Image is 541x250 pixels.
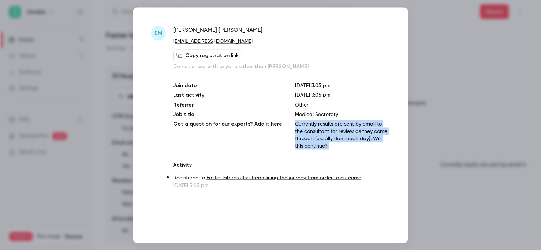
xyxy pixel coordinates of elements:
[173,111,283,118] p: Job title
[295,101,390,108] p: Other
[173,161,390,168] p: Activity
[295,120,390,149] p: Currently results are sent by email to the consultant for review as they come through (usually 8a...
[173,26,262,37] span: [PERSON_NAME] [PERSON_NAME]
[173,82,283,89] p: Join date
[173,101,283,108] p: Referrer
[295,111,390,118] p: Medical Secretary
[173,49,243,61] button: Copy registration link
[173,182,390,189] p: [DATE] 3:05 pm
[173,63,390,70] p: Do not share with anyone other than [PERSON_NAME]
[173,120,283,149] p: Got a question for our experts? Add it here!
[295,92,331,97] span: [DATE] 3:05 pm
[206,175,361,180] a: Faster lab results: streamlining the journey from order to outcome
[173,174,390,182] p: Registered to
[173,38,253,44] a: [EMAIL_ADDRESS][DOMAIN_NAME]
[154,29,163,37] span: EM
[295,82,390,89] p: [DATE] 3:05 pm
[173,91,283,99] p: Last activity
